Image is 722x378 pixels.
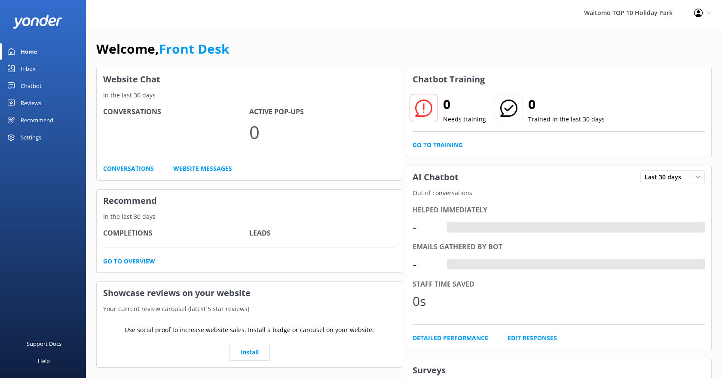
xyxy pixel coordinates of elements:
[528,115,605,124] p: Trained in the last 30 days
[96,39,229,59] h1: Welcome,
[21,77,42,94] div: Chatbot
[249,106,395,118] h4: Active Pop-ups
[21,94,41,112] div: Reviews
[528,94,605,115] h2: 0
[447,259,453,270] div: -
[97,304,402,314] p: Your current review carousel (latest 5 star reviews)
[173,164,232,173] a: Website Messages
[21,60,36,77] div: Inbox
[97,212,402,221] p: In the last 30 days
[249,118,395,146] p: 0
[406,68,491,91] h3: Chatbot Training
[413,254,438,275] div: -
[413,291,438,311] div: 0s
[97,190,402,212] h3: Recommend
[406,188,711,198] p: Out of conversations
[406,166,465,188] h3: AI Chatbot
[103,257,155,266] a: Go to overview
[21,129,41,146] div: Settings
[97,282,402,304] h3: Showcase reviews on your website
[21,112,53,129] div: Recommend
[413,140,463,150] a: Go to Training
[97,91,402,100] p: In the last 30 days
[443,115,486,124] p: Needs training
[13,15,62,29] img: yonder-white-logo.png
[229,344,270,361] a: Install
[413,242,705,253] div: Emails gathered by bot
[413,333,488,343] a: Detailed Performance
[125,325,374,335] p: Use social proof to increase website sales. Install a badge or carousel on your website.
[443,94,486,115] h2: 0
[103,106,249,118] h4: Conversations
[413,279,705,290] div: Staff time saved
[159,40,229,57] a: Front Desk
[27,335,61,352] div: Support Docs
[645,172,686,182] span: Last 30 days
[413,217,438,237] div: -
[447,222,453,233] div: -
[103,228,249,239] h4: Completions
[103,164,154,173] a: Conversations
[508,333,557,343] a: Edit Responses
[249,228,395,239] h4: Leads
[413,205,705,216] div: Helped immediately
[21,43,37,60] div: Home
[97,68,402,91] h3: Website Chat
[38,352,50,369] div: Help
